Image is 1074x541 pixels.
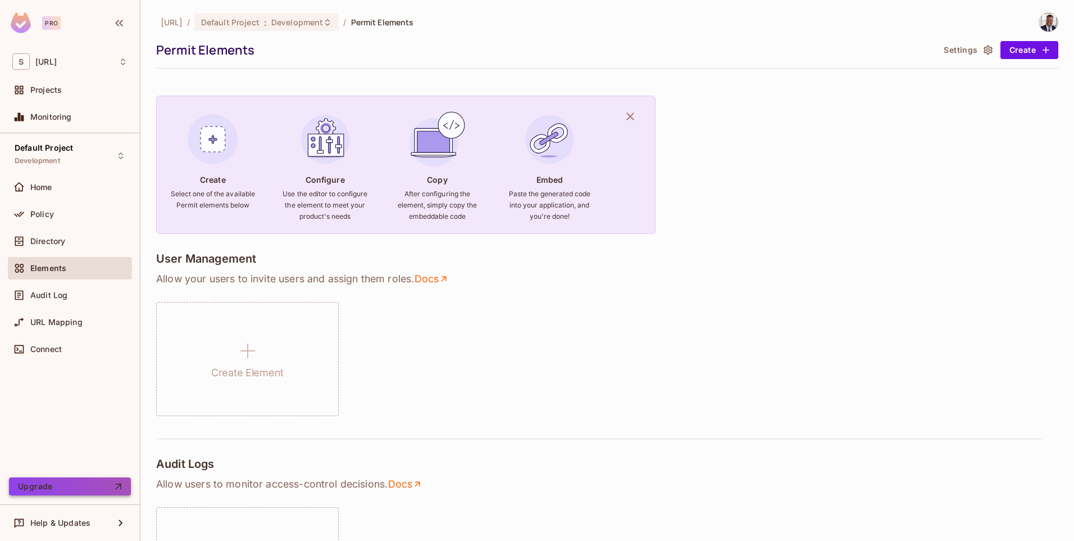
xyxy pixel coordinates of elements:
[42,16,61,30] div: Pro
[507,188,592,222] h6: Paste the generated code into your application, and you're done!
[156,457,215,471] h4: Audit Logs
[1039,13,1058,31] img: Hillary Mugisha
[30,345,62,354] span: Connect
[187,17,190,28] li: /
[407,109,467,170] img: Copy Element
[30,183,52,192] span: Home
[156,252,256,265] h4: User Management
[388,477,423,491] a: Docs
[12,53,30,70] span: S
[161,17,183,28] span: the active workspace
[414,272,449,286] a: Docs
[30,519,90,528] span: Help & Updates
[427,174,447,185] h4: Copy
[30,318,83,327] span: URL Mapping
[15,143,73,152] span: Default Project
[11,12,31,33] img: SReyMgAAAABJRU5ErkJggg==
[30,237,65,246] span: Directory
[201,17,260,28] span: Default Project
[156,272,1058,286] p: Allow your users to invite users and assign them roles .
[394,188,480,222] h6: After configuring the element, simply copy the embeddable code
[30,85,62,94] span: Projects
[343,17,346,28] li: /
[35,57,57,66] span: Workspace: shaed.ai
[306,174,345,185] h4: Configure
[351,17,414,28] span: Permit Elements
[183,109,243,170] img: Create Element
[156,477,1058,491] p: Allow users to monitor access-control decisions .
[283,188,368,222] h6: Use the editor to configure the element to meet your product's needs
[30,291,67,300] span: Audit Log
[156,42,934,58] div: Permit Elements
[200,174,226,185] h4: Create
[519,109,580,170] img: Embed Element
[211,364,284,381] h1: Create Element
[30,210,54,219] span: Policy
[15,156,60,165] span: Development
[295,109,356,170] img: Configure Element
[263,18,267,27] span: :
[9,477,131,495] button: Upgrade
[170,188,256,211] h6: Select one of the available Permit elements below
[30,264,66,273] span: Elements
[939,41,995,59] button: Settings
[271,17,323,28] span: Development
[30,112,72,121] span: Monitoring
[536,174,563,185] h4: Embed
[1000,41,1058,59] button: Create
